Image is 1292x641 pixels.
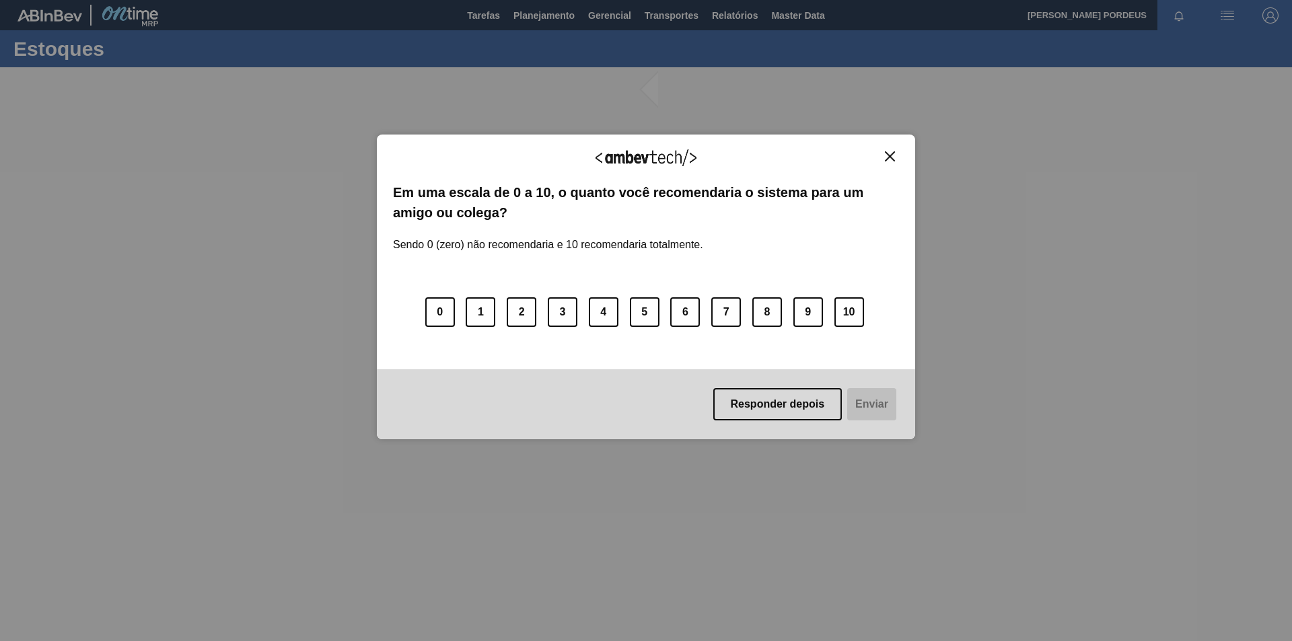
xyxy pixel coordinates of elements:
button: 10 [834,297,864,327]
button: 3 [548,297,577,327]
button: 6 [670,297,700,327]
button: Close [881,151,899,162]
button: 0 [425,297,455,327]
button: 4 [589,297,618,327]
button: 2 [507,297,536,327]
button: Responder depois [713,388,842,420]
button: 8 [752,297,782,327]
label: Em uma escala de 0 a 10, o quanto você recomendaria o sistema para um amigo ou colega? [393,182,899,223]
button: 1 [466,297,495,327]
img: Logo Ambevtech [596,149,696,166]
label: Sendo 0 (zero) não recomendaria e 10 recomendaria totalmente. [393,223,703,251]
img: Close [885,151,895,161]
button: 9 [793,297,823,327]
button: 5 [630,297,659,327]
button: 7 [711,297,741,327]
